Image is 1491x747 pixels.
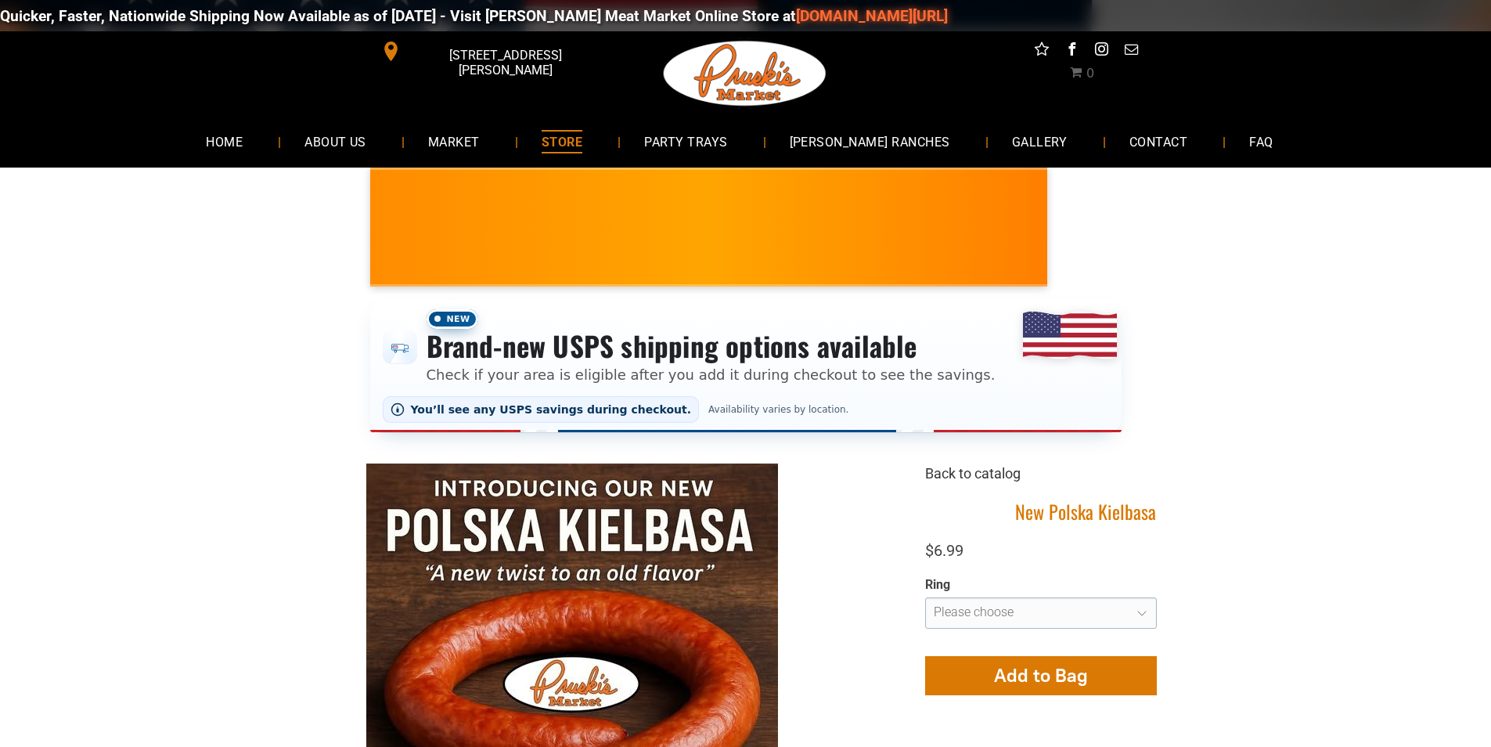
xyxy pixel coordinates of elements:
a: CONTACT [1106,121,1211,162]
div: Ring [925,577,1157,594]
div: Breadcrumbs [925,464,1247,499]
h1: New Polska Kielbasa [925,500,1247,524]
a: PARTY TRAYS [621,121,751,162]
a: MARKET [405,121,503,162]
span: Add to Bag [994,664,1088,687]
span: You’ll see any USPS savings during checkout. [411,403,692,416]
img: Pruski-s+Market+HQ+Logo2-1920w.png [661,31,830,116]
a: HOME [182,121,266,162]
a: instagram [1091,39,1111,63]
a: ABOUT US [281,121,390,162]
a: GALLERY [989,121,1091,162]
a: Back to catalog [925,465,1021,482]
p: Check if your area is eligible after you add it during checkout to see the savings. [427,364,996,385]
a: [DOMAIN_NAME][URL] [714,7,866,25]
div: Shipping options announcement [370,299,1122,432]
span: [PERSON_NAME] MARKET [934,238,1241,263]
a: FAQ [1226,121,1296,162]
span: 0 [1086,66,1094,81]
h3: Brand-new USPS shipping options available [427,329,996,363]
a: [PERSON_NAME] RANCHES [766,121,974,162]
span: New [427,309,478,329]
a: Social network [1032,39,1052,63]
span: Availability varies by location. [705,404,852,415]
a: [STREET_ADDRESS][PERSON_NAME] [370,39,610,63]
span: [STREET_ADDRESS][PERSON_NAME] [404,40,606,85]
a: facebook [1061,39,1082,63]
a: email [1121,39,1141,63]
button: Add to Bag [925,656,1157,695]
a: STORE [518,121,606,162]
span: $6.99 [925,541,963,560]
